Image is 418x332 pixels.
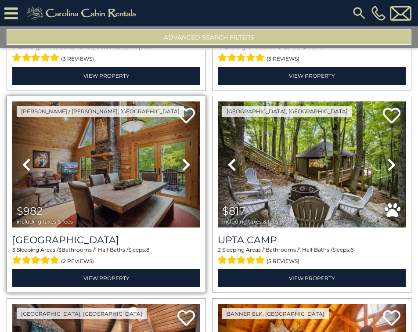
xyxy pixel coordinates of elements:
[95,246,128,253] span: 1 Half Baths /
[222,106,352,117] a: [GEOGRAPHIC_DATA], [GEOGRAPHIC_DATA]
[17,205,43,217] span: $982
[383,107,400,126] a: Add to favorites
[222,219,278,224] span: including taxes & fees
[369,6,388,21] a: [PHONE_NUMBER]
[264,246,266,253] span: 1
[222,205,245,217] span: $817
[218,101,406,227] img: thumbnail_167080979.jpeg
[7,29,411,45] button: Advanced Search Filters
[12,269,200,287] a: View Property
[218,234,406,246] a: Upta Camp
[146,246,150,253] span: 8
[17,308,147,319] a: [GEOGRAPHIC_DATA], [GEOGRAPHIC_DATA]
[12,234,200,246] h3: Creekside Hideaway
[61,256,94,267] span: (2 reviews)
[383,309,400,328] a: Add to favorites
[22,4,144,22] img: Khaki-logo.png
[58,246,61,253] span: 3
[12,43,200,65] div: Sleeping Areas / Bathrooms / Sleeps:
[218,269,406,287] a: View Property
[17,106,184,117] a: [PERSON_NAME] / [PERSON_NAME], [GEOGRAPHIC_DATA]
[17,219,73,224] span: including taxes & fees
[12,44,15,51] span: 5
[218,43,406,65] div: Sleeping Areas / Bathrooms / Sleeps:
[319,44,324,51] span: 10
[222,308,329,319] a: Banner Elk, [GEOGRAPHIC_DATA]
[218,246,406,267] div: Sleeping Areas / Bathrooms / Sleeps:
[218,67,406,85] a: View Property
[146,44,151,51] span: 13
[12,246,200,267] div: Sleeping Areas / Bathrooms / Sleeps:
[351,5,367,21] img: search-regular.svg
[177,107,195,126] a: Add to favorites
[12,101,200,227] img: thumbnail_167346091.jpeg
[218,44,221,51] span: 4
[177,309,195,328] a: Add to favorites
[95,44,128,51] span: 1 Half Baths /
[350,246,353,253] span: 6
[267,256,299,267] span: (5 reviews)
[58,44,61,51] span: 4
[61,53,94,65] span: (3 reviews)
[12,67,200,85] a: View Property
[12,234,200,246] a: [GEOGRAPHIC_DATA]
[299,246,332,253] span: 1 Half Baths /
[264,44,267,51] span: 3
[218,246,221,253] span: 2
[267,53,299,65] span: (3 reviews)
[12,246,15,253] span: 3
